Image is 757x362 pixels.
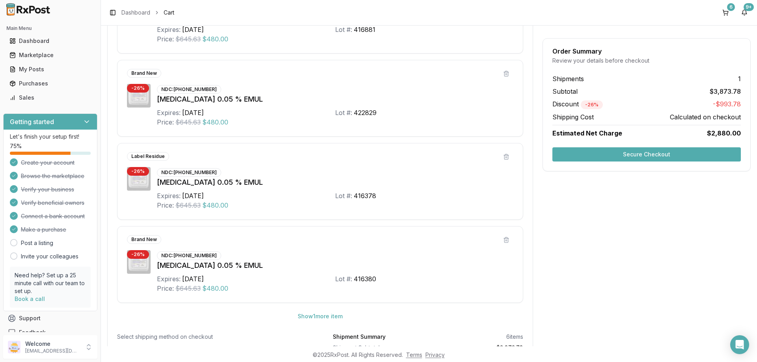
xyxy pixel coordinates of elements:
span: Calculated on checkout [670,112,741,122]
div: NDC: [PHONE_NUMBER] [157,251,221,260]
button: Sales [3,91,97,104]
div: 9+ [744,3,754,11]
span: Discount [552,100,603,108]
a: Dashboard [6,34,94,48]
div: Label Residue [127,152,169,161]
span: Verify your business [21,186,74,193]
nav: breadcrumb [121,9,174,17]
div: NDC: [PHONE_NUMBER] [157,85,221,94]
button: 6 [719,6,732,19]
div: 416881 [354,25,375,34]
div: Marketplace [9,51,91,59]
div: Lot #: [335,108,352,117]
button: 9+ [738,6,751,19]
div: Select shipping method on checkout [117,333,308,341]
span: -$993.78 [713,99,741,109]
span: Cart [164,9,174,17]
div: Expires: [157,274,181,284]
p: Need help? Set up a 25 minute call with our team to set up. [15,271,86,295]
span: Make a purchase [21,226,66,234]
button: Dashboard [3,35,97,47]
span: $480.00 [202,34,228,44]
p: Let's finish your setup first! [10,133,91,141]
a: Invite your colleagues [21,252,78,260]
div: Price: [157,117,174,127]
div: 6 [727,3,735,11]
div: [DATE] [182,108,204,117]
div: [MEDICAL_DATA] 0.05 % EMUL [157,94,513,105]
span: Connect a bank account [21,212,85,220]
span: $480.00 [202,200,228,210]
div: [DATE] [182,191,204,200]
a: Privacy [425,351,445,358]
img: Restasis 0.05 % EMUL [127,84,151,108]
div: Order Summary [552,48,741,54]
button: Support [3,311,97,325]
div: Price: [157,200,174,210]
div: [MEDICAL_DATA] 0.05 % EMUL [157,177,513,188]
div: - 26 % [127,167,149,176]
div: Sales [9,94,91,102]
span: Verify beneficial owners [21,199,84,207]
div: 6 items [506,333,523,341]
div: Expires: [157,25,181,34]
span: Feedback [19,329,46,336]
div: Price: [157,284,174,293]
a: Terms [406,351,422,358]
h2: Main Menu [6,25,94,32]
a: Dashboard [121,9,150,17]
img: User avatar [8,341,21,353]
button: My Posts [3,63,97,76]
p: Welcome [25,340,80,348]
div: Expires: [157,191,181,200]
button: Marketplace [3,49,97,61]
div: 416378 [354,191,376,200]
img: RxPost Logo [3,3,54,16]
span: Shipping Cost [552,112,594,122]
div: Lot #: [335,274,352,284]
p: [EMAIL_ADDRESS][DOMAIN_NAME] [25,348,80,354]
span: Create your account [21,159,75,167]
span: 75 % [10,142,22,150]
button: Feedback [3,325,97,340]
button: Secure Checkout [552,147,741,162]
span: $645.63 [175,284,201,293]
div: My Posts [9,65,91,73]
span: $3,873.78 [710,87,741,96]
div: Price: [157,34,174,44]
span: $645.63 [175,117,201,127]
span: $645.63 [175,34,201,44]
div: Purchases [9,80,91,87]
span: $2,880.00 [707,128,741,138]
a: Book a call [15,295,45,302]
div: Shipment Summary [333,333,386,341]
div: Lot #: [335,25,352,34]
span: $480.00 [202,117,228,127]
span: Browse the marketplace [21,172,84,180]
div: [DATE] [182,274,204,284]
div: [DATE] [182,25,204,34]
button: Purchases [3,77,97,90]
div: [MEDICAL_DATA] 0.05 % EMUL [157,260,513,271]
div: NDC: [PHONE_NUMBER] [157,168,221,177]
div: 422829 [354,108,377,117]
a: Purchases [6,76,94,91]
span: Subtotal [552,87,578,96]
span: $645.63 [175,200,201,210]
span: Shipments [552,74,584,84]
a: Sales [6,91,94,105]
div: Brand New [127,69,161,78]
div: Review your details before checkout [552,57,741,65]
div: Lot #: [335,191,352,200]
img: Restasis 0.05 % EMUL [127,167,151,191]
div: $3,873.78 [431,344,524,352]
div: Dashboard [9,37,91,45]
div: Shipment Subtotal [333,344,425,352]
span: Estimated Net Charge [552,129,622,137]
div: 416380 [354,274,376,284]
span: $480.00 [202,284,228,293]
a: Post a listing [21,239,53,247]
div: - 26 % [127,84,149,93]
div: Brand New [127,235,161,244]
